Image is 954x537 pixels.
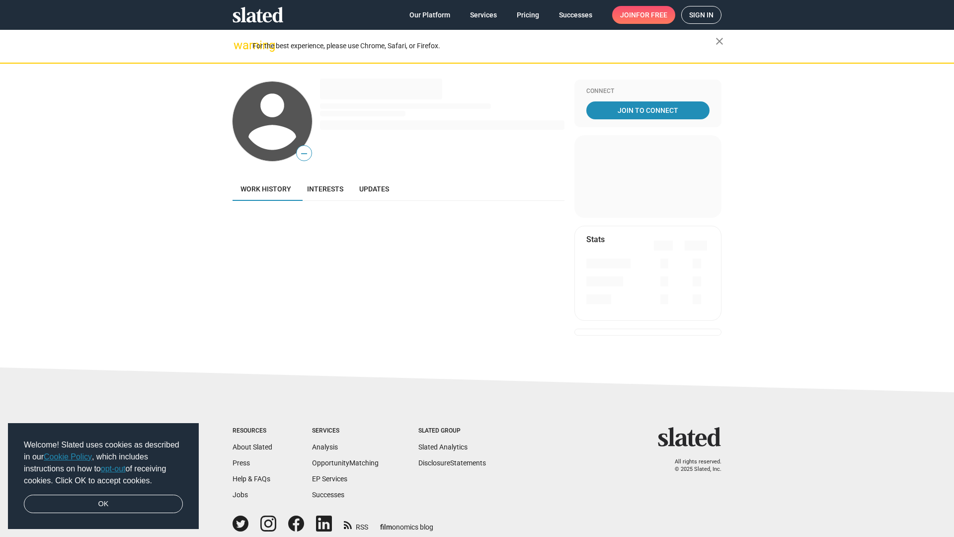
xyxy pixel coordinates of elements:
[299,177,351,201] a: Interests
[344,517,368,532] a: RSS
[418,427,486,435] div: Slated Group
[470,6,497,24] span: Services
[24,495,183,514] a: dismiss cookie message
[312,443,338,451] a: Analysis
[8,423,199,530] div: cookieconsent
[612,6,675,24] a: Joinfor free
[233,443,272,451] a: About Slated
[664,458,721,473] p: All rights reserved. © 2025 Slated, Inc.
[517,6,539,24] span: Pricing
[380,523,392,531] span: film
[351,177,397,201] a: Updates
[44,452,92,461] a: Cookie Policy
[240,185,291,193] span: Work history
[714,35,725,47] mat-icon: close
[233,427,272,435] div: Resources
[234,39,245,51] mat-icon: warning
[586,234,605,245] mat-card-title: Stats
[233,475,270,483] a: Help & FAQs
[233,459,250,467] a: Press
[418,459,486,467] a: DisclosureStatements
[359,185,389,193] span: Updates
[233,491,248,499] a: Jobs
[509,6,547,24] a: Pricing
[681,6,721,24] a: Sign in
[252,39,715,53] div: For the best experience, please use Chrome, Safari, or Firefox.
[689,6,714,23] span: Sign in
[418,443,468,451] a: Slated Analytics
[312,475,347,483] a: EP Services
[586,88,710,95] div: Connect
[312,491,344,499] a: Successes
[588,101,708,119] span: Join To Connect
[307,185,343,193] span: Interests
[401,6,458,24] a: Our Platform
[586,101,710,119] a: Join To Connect
[636,6,667,24] span: for free
[462,6,505,24] a: Services
[409,6,450,24] span: Our Platform
[101,464,126,473] a: opt-out
[559,6,592,24] span: Successes
[620,6,667,24] span: Join
[24,439,183,487] span: Welcome! Slated uses cookies as described in our , which includes instructions on how to of recei...
[312,459,379,467] a: OpportunityMatching
[297,147,312,160] span: —
[312,427,379,435] div: Services
[380,515,433,532] a: filmonomics blog
[551,6,600,24] a: Successes
[233,177,299,201] a: Work history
